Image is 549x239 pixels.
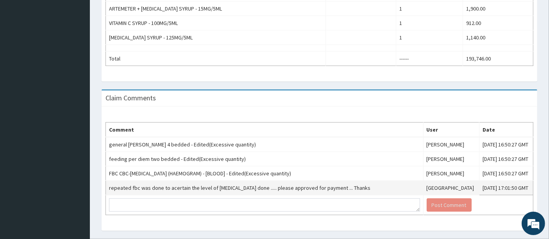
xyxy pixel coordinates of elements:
[396,2,463,16] td: 1
[479,123,533,137] th: Date
[423,166,479,181] td: [PERSON_NAME]
[106,30,326,45] td: [MEDICAL_DATA] SYRUP - 125MG/5ML
[423,137,479,152] td: [PERSON_NAME]
[463,2,533,16] td: 1,900.00
[106,181,424,195] td: repeated fbc was done to acertain the level of [MEDICAL_DATA] done ..... please approved for paym...
[463,52,533,66] td: 193,746.00
[396,30,463,45] td: 1
[396,52,463,66] td: ------
[41,44,131,54] div: Chat with us now
[396,16,463,30] td: 1
[106,152,424,166] td: feeding per diem two bedded - Edited(Excessive quantity)
[106,137,424,152] td: general [PERSON_NAME] 4 bedded - Edited(Excessive quantity)
[479,152,533,166] td: [DATE] 16:50:27 GMT
[479,137,533,152] td: [DATE] 16:50:27 GMT
[14,39,32,59] img: d_794563401_company_1708531726252_794563401
[463,30,533,45] td: 1,140.00
[128,4,147,23] div: Minimize live chat window
[463,16,533,30] td: 912.00
[106,52,326,66] td: Total
[427,198,472,212] button: Post Comment
[423,123,479,137] th: User
[479,166,533,181] td: [DATE] 16:50:27 GMT
[106,123,424,137] th: Comment
[423,152,479,166] td: [PERSON_NAME]
[106,16,326,30] td: VITAMIN C SYRUP - 100MG/5ML
[106,166,424,181] td: FBC CBC-[MEDICAL_DATA] (HAEMOGRAM) - [BLOOD] - Edited(Excessive quantity)
[479,181,533,195] td: [DATE] 17:01:50 GMT
[45,70,108,149] span: We're online!
[423,181,479,195] td: [GEOGRAPHIC_DATA]
[4,157,149,185] textarea: Type your message and hit 'Enter'
[106,95,156,102] h3: Claim Comments
[106,2,326,16] td: ARTEMETER + [MEDICAL_DATA] SYRUP - 15MG/5ML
